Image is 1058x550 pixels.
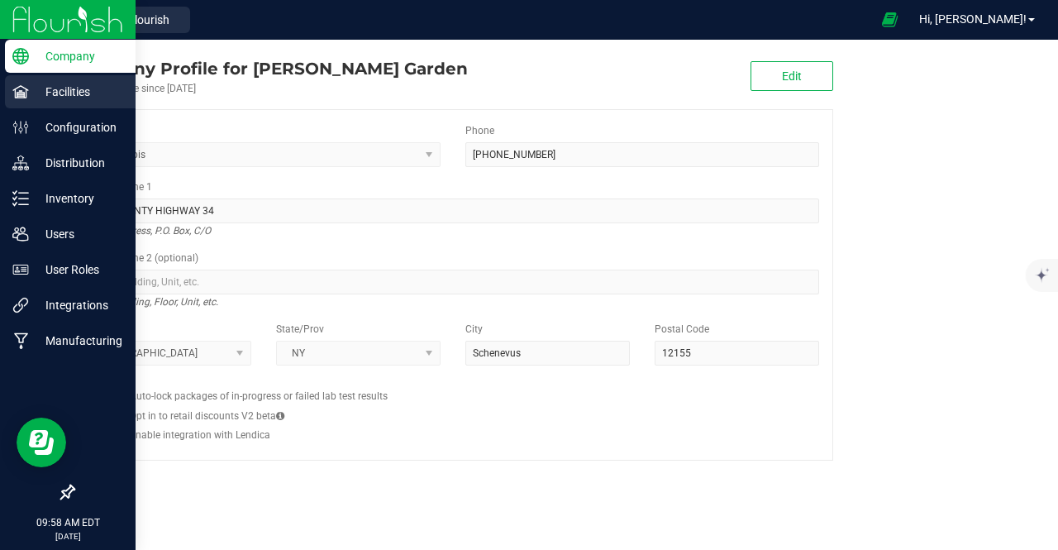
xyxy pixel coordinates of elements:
inline-svg: Manufacturing [12,332,29,349]
input: Suite, Building, Unit, etc. [87,270,819,294]
inline-svg: Integrations [12,297,29,313]
inline-svg: Inventory [12,190,29,207]
label: Phone [465,123,494,138]
input: Address [87,198,819,223]
p: Integrations [29,295,128,315]
label: Auto-lock packages of in-progress or failed lab test results [130,389,388,404]
input: City [465,341,630,366]
p: Inventory [29,189,128,208]
div: Account active since [DATE] [73,81,468,96]
label: Opt in to retail discounts V2 beta [130,409,284,423]
p: Distribution [29,153,128,173]
label: City [465,322,483,337]
p: Company [29,46,128,66]
label: Enable integration with Lendica [130,428,270,442]
p: 09:58 AM EDT [7,515,128,530]
input: (123) 456-7890 [465,142,819,167]
label: Postal Code [655,322,709,337]
p: Users [29,224,128,244]
div: Janes Garden [73,56,468,81]
input: Postal Code [655,341,819,366]
inline-svg: Configuration [12,119,29,136]
label: Address Line 2 (optional) [87,251,198,265]
i: Suite, Building, Floor, Unit, etc. [87,292,218,312]
h2: Configs [87,378,819,389]
p: Configuration [29,117,128,137]
p: User Roles [29,260,128,280]
i: Street address, P.O. Box, C/O [87,221,211,241]
inline-svg: Company [12,48,29,65]
inline-svg: User Roles [12,261,29,278]
span: Edit [782,69,802,83]
p: Facilities [29,82,128,102]
inline-svg: Users [12,226,29,242]
inline-svg: Facilities [12,84,29,100]
p: [DATE] [7,530,128,543]
label: State/Prov [276,322,324,337]
button: Edit [751,61,833,91]
inline-svg: Distribution [12,155,29,171]
iframe: Resource center [17,418,66,467]
span: Open Ecommerce Menu [871,3,908,36]
span: Hi, [PERSON_NAME]! [919,12,1027,26]
p: Manufacturing [29,331,128,351]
